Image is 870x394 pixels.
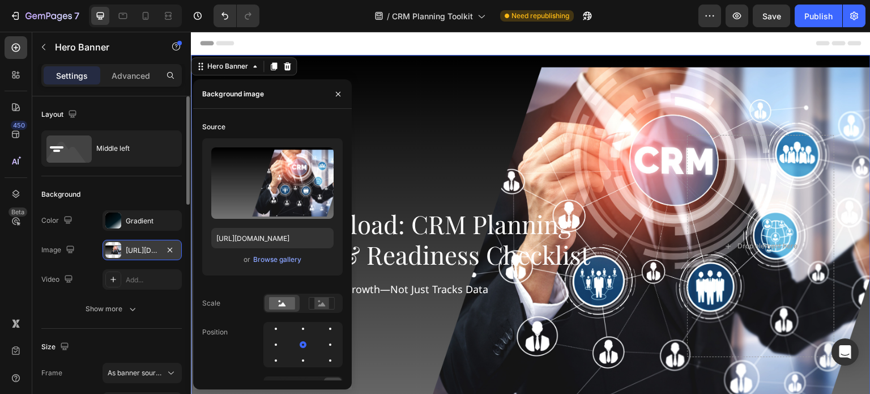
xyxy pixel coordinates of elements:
div: Publish [804,10,833,22]
div: Gradient [126,216,179,226]
div: Hero Banner [14,29,59,40]
div: 450 [11,121,27,130]
div: Video [41,272,75,287]
img: preview-image [211,147,334,219]
button: Publish [795,5,842,27]
label: Frame [41,368,62,378]
span: Save [762,11,781,21]
input: https://example.com/image.jpg [211,228,334,248]
div: Color [41,213,75,228]
div: Open Intercom Messenger [831,338,859,366]
button: 7 [5,5,84,27]
p: Advanced [112,70,150,82]
div: [URL][DOMAIN_NAME] [126,245,159,256]
div: Background [41,189,80,200]
button: Save [753,5,790,27]
div: Size [41,340,71,355]
div: Scale [202,298,220,308]
div: Browse gallery [253,255,301,265]
div: Image [41,243,77,258]
div: Source [202,122,225,132]
span: or [244,253,250,266]
span: CRM Planning Toolkit [392,10,473,22]
div: Middle left [96,135,165,162]
div: Undo/Redo [214,5,259,27]
iframe: To enrich screen reader interactions, please activate Accessibility in Grammarly extension settings [191,32,870,394]
span: As banner source [108,368,163,378]
div: Background image [202,89,264,99]
div: Beta [8,207,27,217]
span: / [387,10,390,22]
div: Show more [86,303,138,315]
p: Hero Banner [55,40,151,54]
span: Need republishing [511,11,569,21]
div: Position [202,327,228,337]
div: Layout [41,107,79,122]
button: As banner source [103,363,182,383]
button: Show more [41,299,182,319]
p: 7 [74,9,79,23]
div: Add... [126,275,179,285]
div: Drop element here [547,210,607,219]
button: Browse gallery [253,254,302,265]
p: Settings [56,70,88,82]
